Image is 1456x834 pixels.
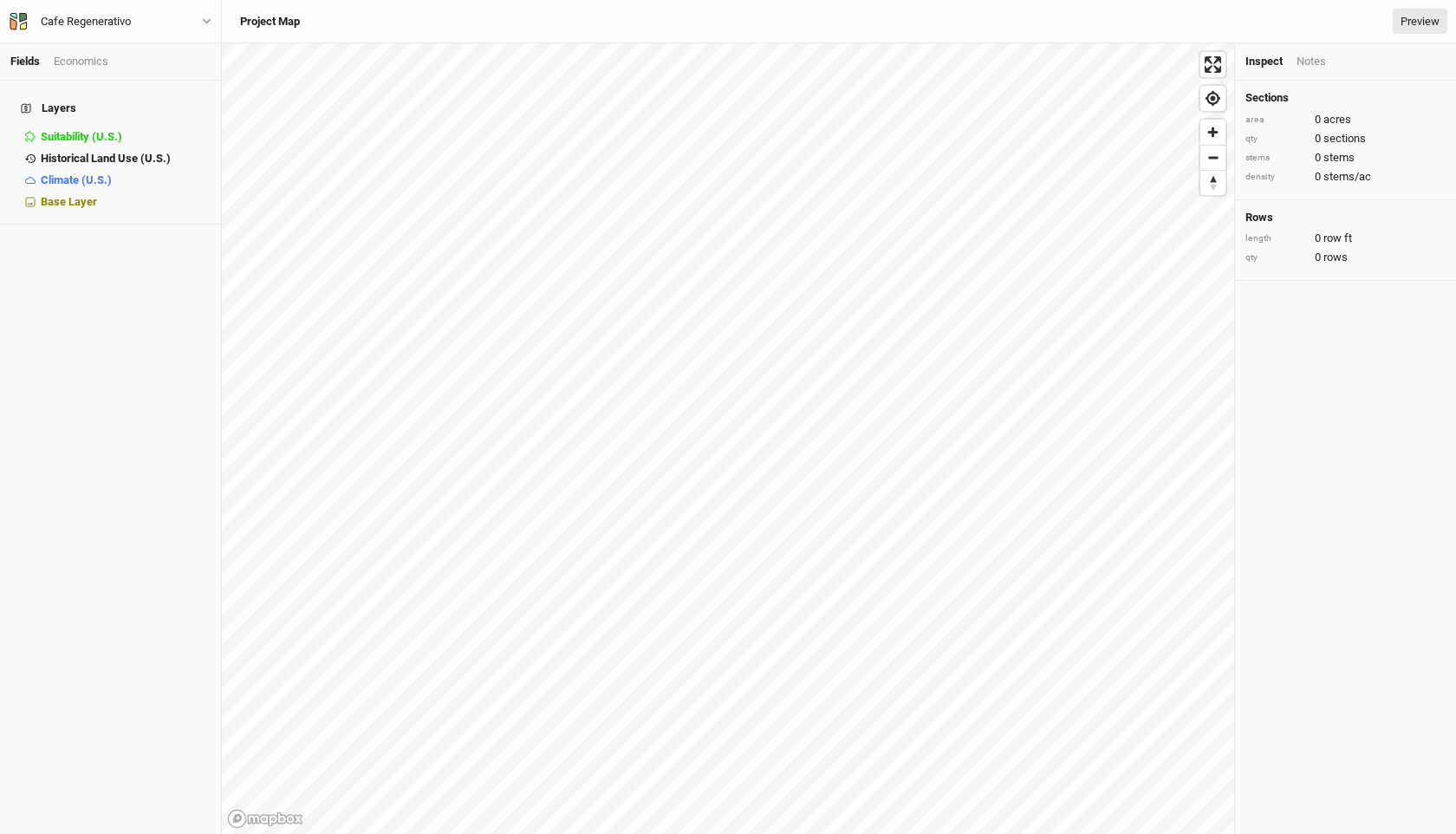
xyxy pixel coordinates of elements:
a: Mapbox logo [227,809,303,829]
h4: Layers [10,91,211,126]
span: rows [1323,250,1348,265]
div: density [1245,171,1306,184]
div: Inspect [1245,54,1283,69]
div: qty [1245,133,1306,146]
div: Cafe Regenerativo [41,13,131,30]
div: stems [1245,152,1306,165]
div: 0 [1245,131,1446,147]
button: Enter fullscreen [1200,52,1225,77]
button: Reset bearing to north [1200,170,1225,195]
button: Cafe Regenerativo [9,12,212,31]
h4: Rows [1245,211,1446,225]
button: Find my location [1200,86,1225,111]
span: stems [1323,150,1355,166]
span: Climate (U.S.) [41,173,112,186]
div: qty [1245,251,1306,264]
div: 0 [1245,169,1446,185]
div: Historical Land Use (U.S.) [41,152,211,166]
span: sections [1323,131,1366,147]
div: area [1245,114,1306,127]
span: Zoom out [1200,146,1225,170]
span: Historical Land Use (U.S.) [41,152,171,165]
span: stems/ac [1323,169,1371,185]
span: Suitability (U.S.) [41,130,122,143]
div: Climate (U.S.) [41,173,211,187]
div: 0 [1245,231,1446,246]
span: Base Layer [41,195,97,208]
div: 0 [1245,112,1446,127]
div: length [1245,232,1306,245]
div: Suitability (U.S.) [41,130,211,144]
button: Zoom in [1200,120,1225,145]
div: 0 [1245,150,1446,166]
div: Base Layer [41,195,211,209]
div: Notes [1297,54,1326,69]
div: Economics [54,54,108,69]
h3: Project Map [240,15,300,29]
a: Fields [10,55,40,68]
span: row ft [1323,231,1352,246]
span: Reset bearing to north [1200,171,1225,195]
canvas: Map [222,43,1234,834]
a: Preview [1393,9,1447,35]
div: 0 [1245,250,1446,265]
h4: Sections [1245,91,1446,105]
button: Zoom out [1200,145,1225,170]
span: acres [1323,112,1351,127]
